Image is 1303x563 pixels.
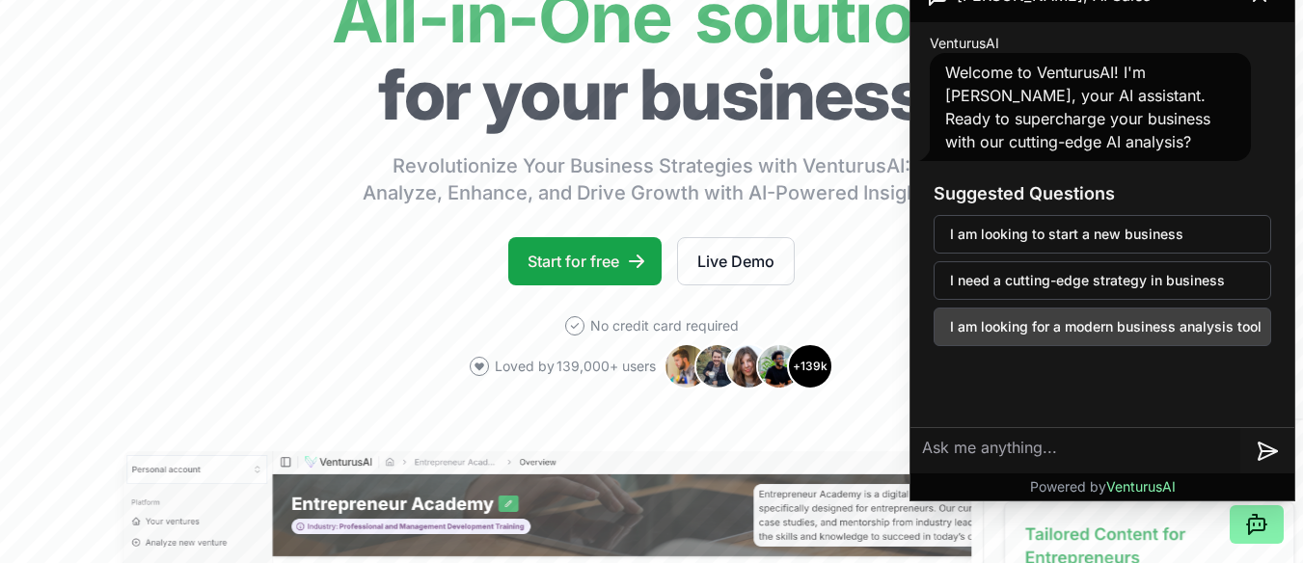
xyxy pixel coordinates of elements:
[1106,478,1176,495] span: VenturusAI
[664,343,710,389] img: Avatar 1
[1030,477,1176,496] p: Powered by
[677,237,795,285] a: Live Demo
[934,180,1271,207] h3: Suggested Questions
[934,261,1271,300] button: I need a cutting-edge strategy in business
[934,308,1271,346] button: I am looking for a modern business analysis tool
[694,343,741,389] img: Avatar 2
[756,343,802,389] img: Avatar 4
[725,343,772,389] img: Avatar 3
[930,34,999,53] span: VenturusAI
[934,215,1271,254] button: I am looking to start a new business
[508,237,662,285] a: Start for free
[945,63,1210,151] span: Welcome to VenturusAI! I'm [PERSON_NAME], your AI assistant. Ready to supercharge your business w...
